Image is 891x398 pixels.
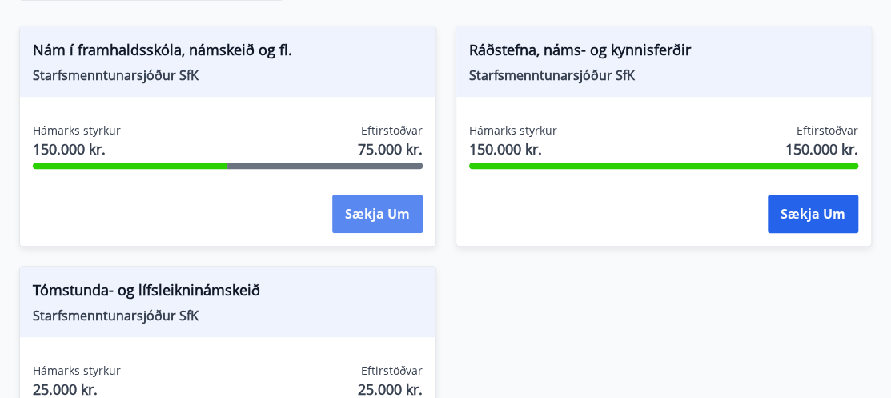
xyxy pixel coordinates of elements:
button: Sækja um [768,195,858,233]
span: Eftirstöðvar [361,123,423,139]
span: Ráðstefna, náms- og kynnisferðir [469,39,859,66]
span: 150.000 kr. [33,139,121,159]
span: 75.000 kr. [358,139,423,159]
span: Eftirstöðvar [361,363,423,379]
span: Starfsmenntunarsjóður SfK [33,307,423,324]
span: Starfsmenntunarsjóður SfK [469,66,859,84]
span: Starfsmenntunarsjóður SfK [33,66,423,84]
span: Tómstunda- og lífsleikninámskeið [33,279,423,307]
span: 150.000 kr. [785,139,858,159]
span: 150.000 kr. [469,139,557,159]
button: Sækja um [332,195,423,233]
span: Hámarks styrkur [33,123,121,139]
span: Eftirstöðvar [797,123,858,139]
span: Hámarks styrkur [33,363,121,379]
span: Hámarks styrkur [469,123,557,139]
span: Nám í framhaldsskóla, námskeið og fl. [33,39,423,66]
